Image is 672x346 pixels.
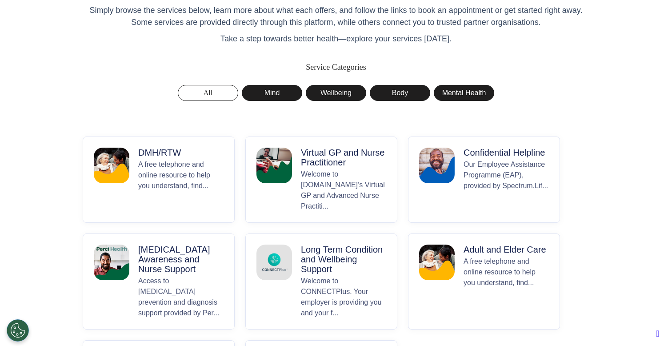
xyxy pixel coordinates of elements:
[301,276,386,318] p: Welcome to CONNECTPlus. Your employer is providing you and your f...
[245,137,397,223] button: Virtual GP and Nurse PractitionerVirtual GP and Nurse PractitionerWelcome to [DOMAIN_NAME]’s Virt...
[138,276,224,318] p: Access to [MEDICAL_DATA] prevention and diagnosis support provided by Per...
[83,233,235,330] button: Cancer Awareness and Nurse Support[MEDICAL_DATA] Awareness and Nurse SupportAccess to [MEDICAL_DA...
[419,245,455,280] img: Adult and Elder Care
[83,63,589,72] h2: Service Categories
[178,85,238,101] button: All
[464,159,549,212] p: Our Employee Assistance Programme (EAP), provided by Spectrum.Lif...
[7,319,29,342] button: Open Preferences
[245,233,397,330] button: Long Term Condition and Wellbeing SupportLong Term Condition and Wellbeing SupportWelcome to CONN...
[83,4,589,28] p: Simply browse the services below, learn more about what each offers, and follow the links to book...
[83,137,235,223] button: DMH/RTWDMH/RTWA free telephone and online resource to help you understand, find...
[408,137,560,223] button: Confidential HelplineConfidential HelplineOur Employee Assistance Programme (EAP), provided by Sp...
[138,245,224,274] p: [MEDICAL_DATA] Awareness and Nurse Support
[464,256,549,318] p: A free telephone and online resource to help you understand, find...
[434,85,494,101] button: Mental Health
[408,233,560,330] button: Adult and Elder CareAdult and Elder CareA free telephone and online resource to help you understa...
[94,245,129,280] img: Cancer Awareness and Nurse Support
[256,245,292,280] img: Long Term Condition and Wellbeing Support
[301,245,386,274] p: Long Term Condition and Wellbeing Support
[306,85,366,101] button: Wellbeing
[138,148,224,157] p: DMH/RTW
[138,159,224,212] p: A free telephone and online resource to help you understand, find...
[419,148,455,183] img: Confidential Helpline
[94,148,129,183] img: DMH/RTW
[242,85,302,101] button: Mind
[464,148,549,157] p: Confidential Helpline
[83,33,589,45] p: Take a step towards better health—explore your services [DATE].
[301,148,386,167] p: Virtual GP and Nurse Practitioner
[464,245,549,254] p: Adult and Elder Care
[256,148,292,183] img: Virtual GP and Nurse Practitioner
[370,85,430,101] button: Body
[301,169,386,212] p: Welcome to [DOMAIN_NAME]’s Virtual GP and Advanced Nurse Practiti...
